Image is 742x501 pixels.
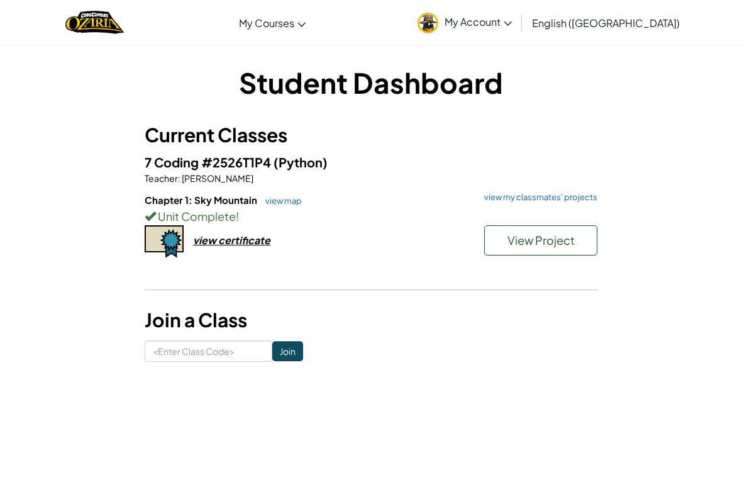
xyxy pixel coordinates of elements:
span: My Account [445,15,512,28]
a: Ozaria by CodeCombat logo [65,9,124,35]
img: Home [65,9,124,35]
span: English ([GEOGRAPHIC_DATA]) [532,16,680,30]
h1: Student Dashboard [145,63,597,102]
img: avatar [418,13,438,33]
input: Join [272,341,303,361]
span: View Project [507,233,575,247]
input: <Enter Class Code> [145,341,272,362]
a: view map [259,196,302,206]
span: : [178,172,180,184]
a: English ([GEOGRAPHIC_DATA]) [526,6,686,40]
h3: Join a Class [145,306,597,334]
a: My Courses [233,6,312,40]
a: view certificate [145,234,270,247]
span: 7 Coding #2526T1P4 [145,154,274,170]
span: Chapter 1: Sky Mountain [145,194,259,206]
span: My Courses [239,16,294,30]
a: view my classmates' projects [478,193,597,201]
span: Unit Complete [156,209,236,223]
span: (Python) [274,154,328,170]
button: View Project [484,225,597,256]
span: ! [236,209,239,223]
div: view certificate [193,234,270,247]
a: My Account [411,3,518,42]
span: Teacher [145,172,178,184]
img: certificate-icon.png [145,225,184,258]
h3: Current Classes [145,121,597,149]
span: [PERSON_NAME] [180,172,253,184]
